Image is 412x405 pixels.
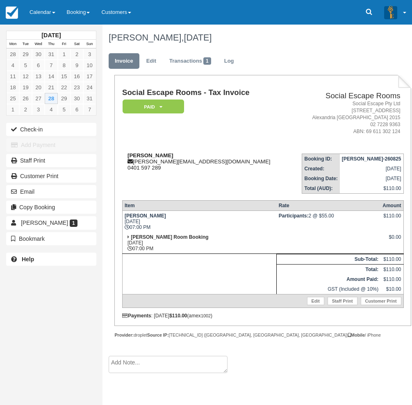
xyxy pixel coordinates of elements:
[19,93,32,104] a: 26
[109,53,139,69] a: Invoice
[163,53,217,69] a: Transactions1
[45,40,57,49] th: Thu
[19,40,32,49] th: Tue
[19,60,32,71] a: 5
[7,60,19,71] a: 4
[140,53,162,69] a: Edit
[122,313,404,319] div: : [DATE] (amex )
[380,274,403,284] td: $110.00
[340,174,403,183] td: [DATE]
[58,104,71,115] a: 5
[342,156,401,162] strong: [PERSON_NAME]-260825
[71,82,83,93] a: 23
[114,333,134,337] strong: Provider:
[58,60,71,71] a: 8
[83,60,96,71] a: 10
[32,40,45,49] th: Wed
[302,154,340,164] th: Booking ID:
[218,53,240,69] a: Log
[302,174,340,183] th: Booking Date:
[71,93,83,104] a: 30
[382,234,401,247] div: $0.00
[22,256,34,262] b: Help
[122,88,289,97] h1: Social Escape Rooms - Tax Invoice
[114,332,411,338] div: droplet [TECHNICAL_ID] ([GEOGRAPHIC_DATA], [GEOGRAPHIC_DATA], [GEOGRAPHIC_DATA]) / iPhone
[6,123,96,136] button: Check-in
[58,93,71,104] a: 29
[6,253,96,266] a: Help
[32,104,45,115] a: 3
[7,104,19,115] a: 1
[384,6,397,19] img: A3
[380,200,403,210] th: Amount
[277,284,380,294] td: GST (Included @ 10%)
[58,49,71,60] a: 1
[71,49,83,60] a: 2
[169,313,187,319] strong: $110.00
[361,297,401,305] a: Customer Print
[45,104,57,115] a: 4
[277,274,380,284] th: Amount Paid:
[307,297,324,305] a: Edit
[41,32,61,38] strong: [DATE]
[184,32,212,43] span: [DATE]
[83,93,96,104] a: 31
[45,82,57,93] a: 21
[83,40,96,49] th: Sun
[380,284,403,294] td: $10.00
[203,57,211,65] span: 1
[380,264,403,274] td: $110.00
[19,104,32,115] a: 2
[292,92,400,100] h2: Social Escape Rooms
[32,93,45,104] a: 27
[6,185,96,198] button: Email
[340,164,403,174] td: [DATE]
[83,71,96,82] a: 17
[109,33,405,43] h1: [PERSON_NAME],
[45,49,57,60] a: 31
[6,7,18,19] img: checkfront-main-nav-mini-logo.png
[71,60,83,71] a: 9
[201,313,211,318] small: 1002
[123,100,184,114] em: Paid
[83,49,96,60] a: 3
[348,333,365,337] strong: Mobile
[6,216,96,229] a: [PERSON_NAME] 1
[122,200,276,210] th: Item
[302,164,340,174] th: Created:
[7,40,19,49] th: Mon
[122,313,151,319] strong: Payments
[302,183,340,194] th: Total (AUD):
[71,40,83,49] th: Sat
[6,154,96,167] a: Staff Print
[19,49,32,60] a: 29
[71,104,83,115] a: 6
[70,219,77,227] span: 1
[292,100,400,136] address: Social Escape Pty Ltd [STREET_ADDRESS] Alexandria [GEOGRAPHIC_DATA] 2015 02 7228 9363 ABN: 69 611...
[45,71,57,82] a: 14
[7,93,19,104] a: 25
[122,152,289,171] div: [PERSON_NAME][EMAIL_ADDRESS][DOMAIN_NAME] 0401 597 289
[7,49,19,60] a: 28
[58,82,71,93] a: 22
[279,213,309,219] strong: Participants
[340,183,403,194] td: $110.00
[7,71,19,82] a: 11
[32,71,45,82] a: 13
[277,254,380,264] th: Sub-Total:
[32,82,45,93] a: 20
[277,200,380,210] th: Rate
[277,210,380,232] td: 2 @ $55.00
[19,71,32,82] a: 12
[6,232,96,245] button: Bookmark
[7,82,19,93] a: 18
[19,82,32,93] a: 19
[382,213,401,225] div: $110.00
[6,170,96,183] a: Customer Print
[45,60,57,71] a: 7
[21,219,68,226] span: [PERSON_NAME]
[147,333,169,337] strong: Source IP:
[131,234,208,240] strong: [PERSON_NAME] Room Booking
[122,99,181,114] a: Paid
[380,254,403,264] td: $110.00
